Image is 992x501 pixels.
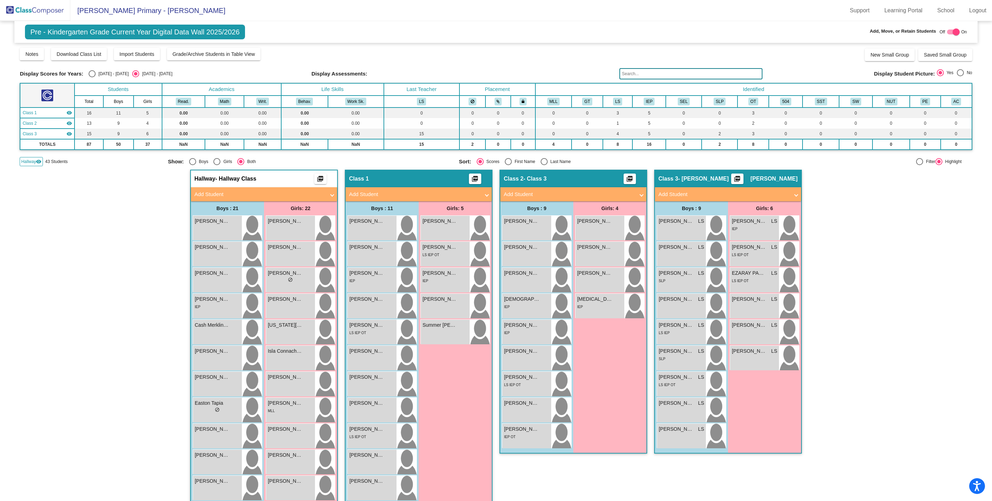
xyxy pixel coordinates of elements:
[162,108,205,118] td: 0.00
[57,51,101,57] span: Download Class List
[572,139,603,150] td: 0
[504,295,539,303] span: [DEMOGRAPHIC_DATA][PERSON_NAME]
[349,217,385,225] span: [PERSON_NAME]
[937,69,972,78] mat-radio-group: Select an option
[268,217,303,225] span: [PERSON_NAME]
[732,321,767,329] span: [PERSON_NAME]
[205,129,244,139] td: 0.00
[940,29,945,35] span: Off
[168,158,454,165] mat-radio-group: Select an option
[459,158,471,165] span: Sort:
[619,68,762,79] input: Search...
[839,108,872,118] td: 0
[732,279,749,283] span: LS IEP OT
[644,98,655,105] button: IEP
[603,118,632,129] td: 1
[281,108,328,118] td: 0.00
[666,96,702,108] th: Social Emotional Learning IEP
[75,118,103,129] td: 13
[66,131,72,137] mat-icon: visibility
[803,139,839,150] td: 0
[504,175,523,182] span: Class 2
[134,139,162,150] td: 37
[504,347,539,355] span: [PERSON_NAME]
[535,129,572,139] td: 0
[218,98,231,105] button: Math
[659,217,694,225] span: [PERSON_NAME] [PERSON_NAME]
[423,279,428,283] span: IEP
[500,201,573,215] div: Boys : 9
[384,108,459,118] td: 0
[941,139,972,150] td: 0
[162,139,205,150] td: NaN
[924,52,966,58] span: Saved Small Group
[328,118,384,129] td: 0.00
[22,131,37,137] span: Class 3
[769,96,803,108] th: 504 Plan
[632,108,666,118] td: 5
[632,139,666,150] td: 16
[941,129,972,139] td: 0
[244,118,281,129] td: 0.00
[419,201,492,215] div: Girls: 5
[885,98,897,105] button: NUT
[423,295,458,303] span: [PERSON_NAME]
[910,96,940,108] th: Parental Engagement
[459,96,485,108] th: Keep away students
[548,158,571,165] div: Last Name
[771,321,777,329] span: LS
[535,139,572,150] td: 4
[20,129,74,139] td: Lael Smith - L. Smith
[511,118,535,129] td: 0
[844,5,875,16] a: Support
[459,108,485,118] td: 0
[20,118,74,129] td: No teacher - Class 3
[678,175,729,182] span: - [PERSON_NAME]
[769,118,803,129] td: 0
[191,187,337,201] mat-expansion-panel-header: Add Student
[485,96,511,108] th: Keep with students
[732,269,767,277] span: EZARAY PARKS
[572,129,603,139] td: 0
[20,139,74,150] td: TOTALS
[114,48,160,60] button: Import Students
[547,98,560,105] button: MLL
[459,83,535,96] th: Placement
[872,108,910,118] td: 0
[577,295,612,303] span: [MEDICAL_DATA][PERSON_NAME]
[511,129,535,139] td: 0
[504,217,539,225] span: [PERSON_NAME]
[582,98,592,105] button: GT
[70,5,225,16] span: [PERSON_NAME] Primary - [PERSON_NAME]
[920,98,930,105] button: PE
[728,201,801,215] div: Girls: 6
[839,129,872,139] td: 0
[625,175,634,185] mat-icon: picture_as_pdf
[659,279,665,283] span: SLP
[328,108,384,118] td: 0.00
[603,96,632,108] th: Life Skills
[504,190,635,199] mat-panel-title: Add Student
[215,175,257,182] span: - Hallway Class
[268,269,303,277] span: [PERSON_NAME]
[702,129,737,139] td: 2
[134,108,162,118] td: 5
[803,96,839,108] th: SST Referral
[22,110,37,116] span: Class 1
[666,108,702,118] td: 0
[195,321,230,329] span: Cash Merklinghaus
[511,108,535,118] td: 0
[281,139,328,150] td: NaN
[176,98,191,105] button: Read.
[205,108,244,118] td: 0.00
[511,139,535,150] td: 0
[195,305,200,309] span: IEP
[961,29,967,35] span: On
[603,129,632,139] td: 4
[732,253,749,257] span: LS IEP OT
[162,129,205,139] td: 0.00
[21,158,36,165] span: Hallway
[577,305,583,309] span: IEP
[384,139,459,150] td: 15
[51,48,107,60] button: Download Class List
